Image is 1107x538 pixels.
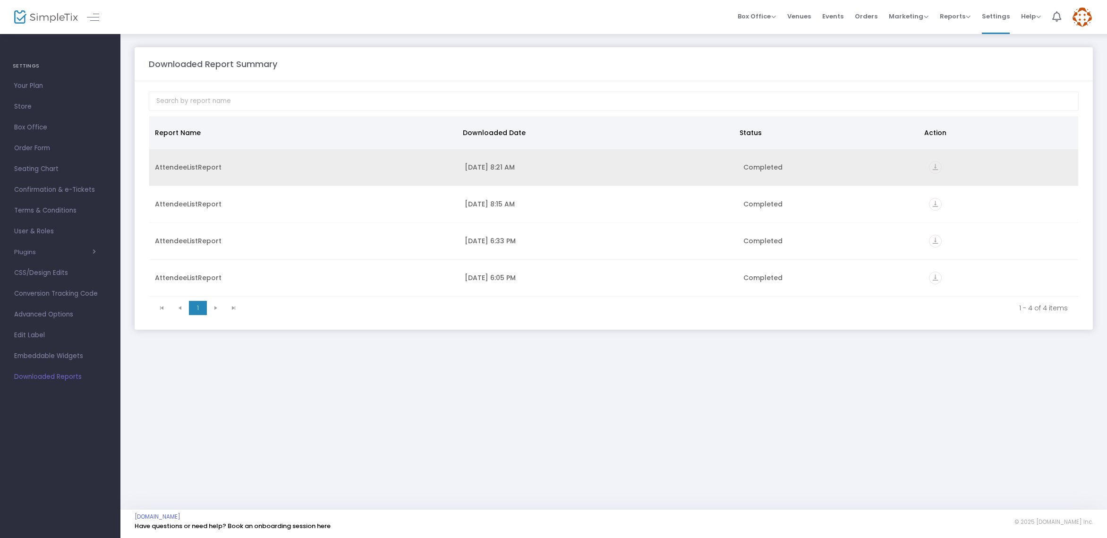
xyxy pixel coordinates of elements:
div: Completed [743,273,918,282]
span: Box Office [14,121,106,134]
span: Confirmation & e-Tickets [14,184,106,196]
i: vertical_align_bottom [929,161,942,174]
div: https://go.SimpleTix.com/sf4d4 [929,272,1073,284]
div: AttendeeListReport [155,162,453,172]
span: Settings [982,4,1010,28]
button: Plugins [14,248,96,256]
th: Report Name [149,116,457,149]
input: Search by report name [149,92,1079,111]
span: User & Roles [14,225,106,238]
div: https://go.SimpleTix.com/chl2w [929,161,1073,174]
i: vertical_align_bottom [929,198,942,211]
span: Marketing [889,12,928,21]
div: Completed [743,199,918,209]
span: Page 1 [189,301,207,315]
a: vertical_align_bottom [929,164,942,173]
i: vertical_align_bottom [929,235,942,248]
th: Downloaded Date [457,116,734,149]
span: Store [14,101,106,113]
a: Have questions or need help? Book an onboarding session here [135,521,331,530]
span: Edit Label [14,329,106,342]
span: Help [1021,12,1041,21]
div: https://go.SimpleTix.com/pug0e [929,235,1073,248]
div: 4/21/2025 6:33 PM [465,236,732,246]
span: Advanced Options [14,308,106,321]
div: Completed [743,236,918,246]
m-panel-title: Downloaded Report Summary [149,58,277,70]
span: Venues [787,4,811,28]
th: Status [734,116,919,149]
span: Conversion Tracking Code [14,288,106,300]
span: Your Plan [14,80,106,92]
span: Seating Chart [14,163,106,175]
span: Events [822,4,843,28]
span: Embeddable Widgets [14,350,106,362]
a: vertical_align_bottom [929,238,942,247]
div: 8/14/2025 8:21 AM [465,162,732,172]
a: [DOMAIN_NAME] [135,513,180,521]
div: Completed [743,162,918,172]
span: Terms & Conditions [14,205,106,217]
div: 4/21/2025 6:05 PM [465,273,732,282]
div: AttendeeListReport [155,273,453,282]
span: Downloaded Reports [14,371,106,383]
kendo-pager-info: 1 - 4 of 4 items [249,303,1068,313]
span: Reports [940,12,971,21]
div: 8/14/2025 8:15 AM [465,199,732,209]
span: Box Office [738,12,776,21]
span: Order Form [14,142,106,154]
div: AttendeeListReport [155,199,453,209]
h4: SETTINGS [13,57,108,76]
i: vertical_align_bottom [929,272,942,284]
div: Data table [149,116,1078,297]
a: vertical_align_bottom [929,274,942,284]
div: AttendeeListReport [155,236,453,246]
span: © 2025 [DOMAIN_NAME] Inc. [1014,518,1093,526]
th: Action [919,116,1073,149]
div: https://go.SimpleTix.com/ffggi [929,198,1073,211]
a: vertical_align_bottom [929,201,942,210]
span: Orders [855,4,877,28]
span: CSS/Design Edits [14,267,106,279]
